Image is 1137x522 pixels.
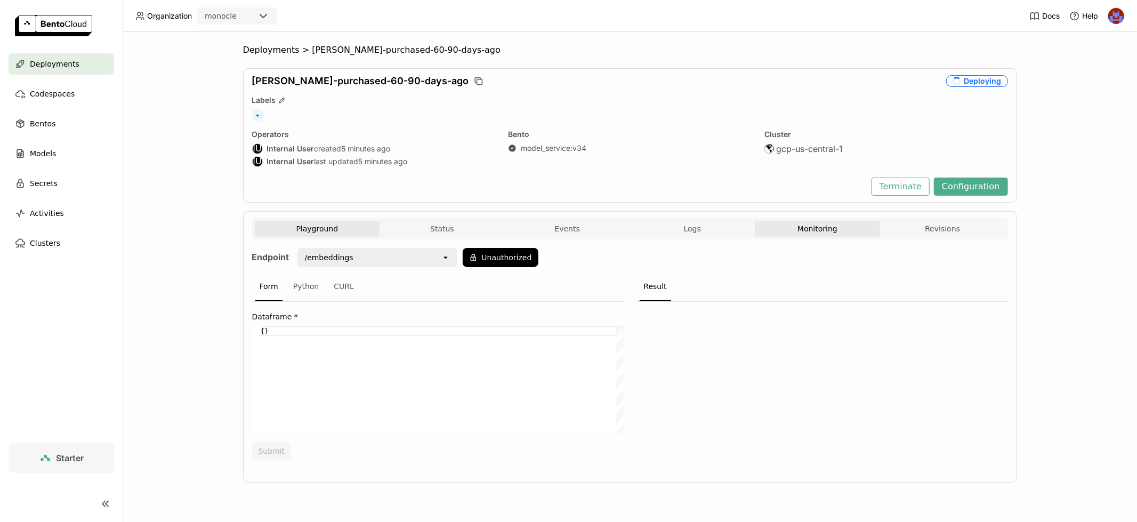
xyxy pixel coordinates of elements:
strong: Internal User [267,144,315,154]
span: Models [30,147,56,160]
div: Operators [252,130,496,139]
strong: Endpoint [252,252,289,262]
span: Docs [1042,11,1060,21]
span: Activities [30,207,64,220]
div: Internal User [252,143,263,154]
span: gcp-us-central-1 [776,143,843,154]
div: Result [640,272,671,301]
button: Unauthorized [463,248,538,267]
a: Activities [9,203,114,224]
input: Selected monocle. [238,11,239,22]
button: Revisions [880,221,1005,237]
strong: Internal User [267,157,315,166]
a: Starter [9,443,114,473]
div: created [252,143,496,154]
span: Deployments [243,45,300,55]
div: Cluster [764,130,1008,139]
button: Monitoring [755,221,880,237]
span: [PERSON_NAME]-purchased-60-90-days-ago [312,45,501,55]
div: IU [253,144,262,154]
a: model_service:v34 [521,143,586,153]
div: Deploying [946,75,1008,87]
span: Starter [56,453,84,463]
div: Form [255,272,283,301]
div: Bento [508,130,752,139]
div: Python [289,272,324,301]
span: Deployments [30,58,79,70]
a: Models [9,143,114,164]
button: Playground [255,221,380,237]
a: Codespaces [9,83,114,105]
div: monocle [205,11,237,21]
button: Events [505,221,630,237]
div: Internal User [252,156,263,167]
img: Noa Tavron [1108,8,1124,24]
span: 5 minutes ago [359,157,408,166]
img: logo [15,15,92,36]
a: Docs [1029,11,1060,21]
span: Bentos [30,117,55,130]
span: [PERSON_NAME]-purchased-60-90-days-ago [252,75,469,87]
a: Bentos [9,113,114,134]
nav: Breadcrumbs navigation [243,45,1017,55]
div: Labels [252,95,1008,105]
span: 5 minutes ago [342,144,391,154]
span: + [252,109,264,121]
input: Selected /embeddings. [354,252,356,263]
span: Codespaces [30,87,75,100]
div: CURL [329,272,358,301]
span: Logs [684,224,701,234]
a: Secrets [9,173,114,194]
span: > [300,45,312,55]
button: Terminate [872,178,930,196]
label: Dataframe * [252,312,624,321]
button: Configuration [934,178,1008,196]
span: Secrets [30,177,58,190]
a: Deployments [9,53,114,75]
span: Organization [147,11,192,21]
button: Status [380,221,505,237]
div: /embeddings [305,252,353,263]
i: loading [951,75,962,86]
a: Clusters [9,232,114,254]
div: IU [253,157,262,166]
div: last updated [252,156,496,167]
span: {} [261,327,268,335]
button: Submit [252,441,292,461]
div: Help [1069,11,1098,21]
span: Clusters [30,237,60,250]
span: Help [1082,11,1098,21]
svg: open [441,253,450,262]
